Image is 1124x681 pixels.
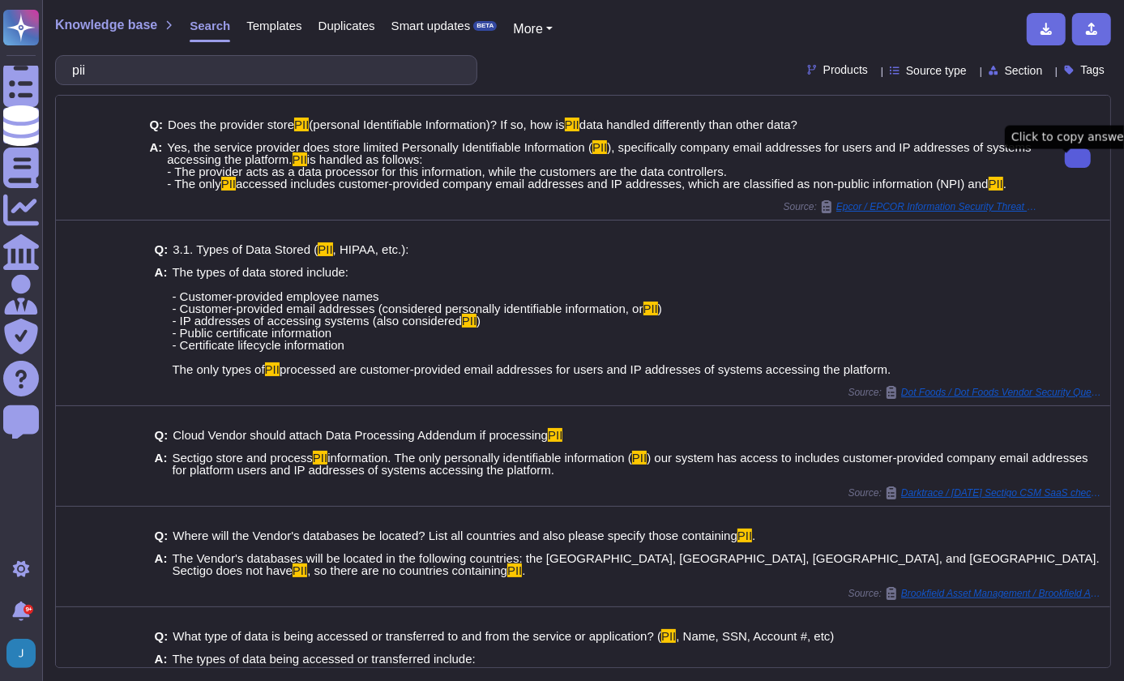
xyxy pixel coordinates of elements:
[848,486,1104,499] span: Source:
[1003,177,1006,191] span: .
[55,19,157,32] span: Knowledge base
[462,314,477,328] mark: PII
[155,552,168,576] b: A:
[906,65,967,76] span: Source type
[294,118,309,131] mark: PII
[1080,64,1105,75] span: Tags
[173,428,548,442] span: Cloud Vendor should attach Data Processing Addendum if processing
[592,140,607,154] mark: PII
[901,589,1104,598] span: Brookfield Asset Management / Brookfield Asset Management
[167,152,727,191] span: is handled as follows: - The provider acts as a data processor for this information, while the cu...
[1005,65,1043,76] span: Section
[190,19,230,32] span: Search
[548,428,562,442] mark: PII
[676,629,834,643] span: , Name, SSN, Account #, etc)
[149,118,163,131] b: Q:
[172,451,312,465] span: Sectigo store and process
[149,141,162,190] b: A:
[313,451,327,465] mark: PII
[836,202,1039,212] span: Epcor / EPCOR Information Security Threat Risk Assessment Cloud Service Provider
[6,639,36,668] img: user
[513,22,542,36] span: More
[167,140,592,154] span: Yes, the service provider does store limited Personally Identifiable Information (
[221,177,236,191] mark: PII
[989,177,1003,191] mark: PII
[246,19,301,32] span: Templates
[473,21,497,31] div: BETA
[155,243,169,255] b: Q:
[823,64,868,75] span: Products
[848,587,1104,600] span: Source:
[173,242,318,256] span: 3.1. Types of Data Stored (
[309,118,564,131] span: (personal Identifiable Information)? If so, how is
[155,429,169,441] b: Q:
[168,118,294,131] span: Does the provider store
[901,388,1104,397] span: Dot Foods / Dot Foods Vendor Security Questionnaire (3) Copy
[293,152,307,166] mark: PII
[172,302,661,328] span: ) - IP addresses of accessing systems (also considered
[507,563,522,577] mark: PII
[848,386,1104,399] span: Source:
[172,265,643,315] span: The types of data stored include: - Customer-provided employee names - Customer-provided email ad...
[173,529,737,542] span: Where will the Vendor's databases be located? List all countries and also please specify those co...
[565,118,579,131] mark: PII
[64,56,460,84] input: Search a question or template...
[3,636,47,671] button: user
[752,529,755,542] span: .
[167,140,1031,166] span: ), specifically company email addresses for users and IP addresses of systems accessing the platf...
[579,118,797,131] span: data handled differently than other data?
[784,200,1039,213] span: Source:
[265,362,280,376] mark: PII
[24,605,33,615] div: 9+
[513,19,553,39] button: More
[236,177,989,191] span: accessed includes customer-provided company email addresses and IP addresses, which are classifie...
[632,451,647,465] mark: PII
[661,629,676,643] mark: PII
[172,551,1099,577] span: The Vendor's databases will be located in the following countries: the [GEOGRAPHIC_DATA], [GEOGRA...
[172,451,1088,477] span: ) our system has access to includes customer-provided company email addresses for platform users ...
[173,629,661,643] span: What type of data is being accessed or transferred to and from the service or application? (
[155,630,169,642] b: Q:
[155,452,168,476] b: A:
[318,242,332,256] mark: PII
[172,314,481,376] span: ) - Public certificate information - Certificate lifecycle information The only types of
[522,563,525,577] span: .
[391,19,471,32] span: Smart updates
[318,19,375,32] span: Duplicates
[307,563,507,577] span: , so there are no countries containing
[901,488,1104,498] span: Darktrace / [DATE] Sectigo CSM SaaS checklist Copy
[155,266,168,375] b: A:
[737,529,752,542] mark: PII
[333,242,409,256] span: , HIPAA, etc.):
[293,563,307,577] mark: PII
[280,362,891,376] span: processed are customer-provided email addresses for users and IP addresses of systems accessing t...
[327,451,632,465] span: information. The only personally identifiable information (
[155,529,169,542] b: Q:
[643,302,658,315] mark: PII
